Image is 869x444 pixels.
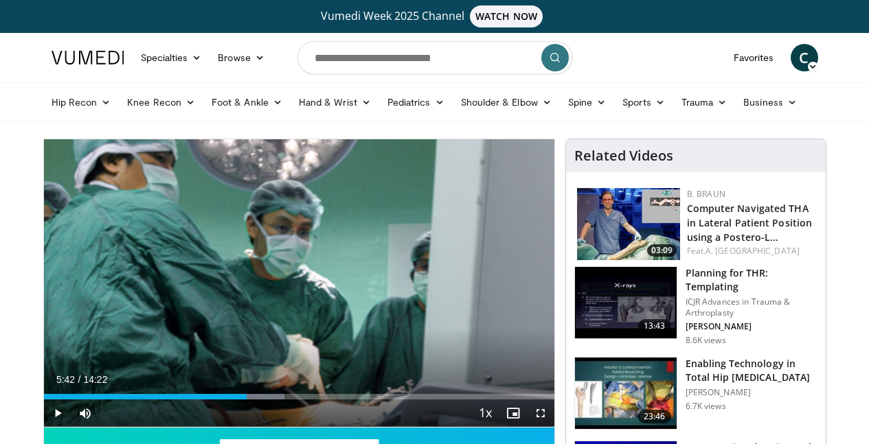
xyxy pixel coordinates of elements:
p: 8.6K views [686,335,726,346]
a: Business [735,89,805,116]
h3: Enabling Technology in Total Hip [MEDICAL_DATA] [686,357,817,384]
span: 23:46 [638,410,671,423]
a: Hip Recon [43,89,120,116]
a: C [791,44,818,71]
input: Search topics, interventions [297,41,572,74]
a: 03:09 [577,188,680,260]
h4: Related Videos [574,148,673,164]
a: Vumedi Week 2025 ChannelWATCH NOW [54,5,816,27]
a: Pediatrics [379,89,453,116]
a: Spine [560,89,614,116]
a: 23:46 Enabling Technology in Total Hip [MEDICAL_DATA] [PERSON_NAME] 6.7K views [574,357,817,430]
a: 13:43 Planning for THR: Templating ICJR Advances in Trauma & Arthroplasty [PERSON_NAME] 8.6K views [574,266,817,346]
img: 11fc43c8-c25e-4126-ac60-c8374046ba21.jpg.150x105_q85_crop-smart_upscale.jpg [577,188,680,260]
a: Favorites [725,44,782,71]
span: WATCH NOW [470,5,543,27]
span: 14:22 [83,374,107,385]
p: ICJR Advances in Trauma & Arthroplasty [686,296,817,318]
button: Mute [71,399,99,427]
img: 8f4170cf-a85a-4ca4-b594-ff16920bc212.150x105_q85_crop-smart_upscale.jpg [575,358,677,429]
span: 13:43 [638,319,671,333]
button: Fullscreen [527,399,554,427]
span: 03:09 [647,244,677,257]
button: Enable picture-in-picture mode [499,399,527,427]
p: 6.7K views [686,401,726,412]
a: Computer Navigated THA in Lateral Patient Position using a Postero-L… [687,202,813,244]
a: Knee Recon [119,89,203,116]
a: Sports [614,89,673,116]
button: Play [44,399,71,427]
video-js: Video Player [44,139,554,428]
a: B. Braun [687,188,725,200]
a: Hand & Wrist [291,89,379,116]
img: 296981_0000_1.png.150x105_q85_crop-smart_upscale.jpg [575,267,677,338]
a: Specialties [133,44,210,71]
p: [PERSON_NAME] [686,387,817,398]
a: A. [GEOGRAPHIC_DATA] [706,245,800,257]
a: Trauma [673,89,736,116]
a: Shoulder & Elbow [453,89,560,116]
img: VuMedi Logo [52,51,124,65]
span: 5:42 [56,374,75,385]
div: Feat. [687,245,815,257]
span: / [78,374,81,385]
h3: Planning for THR: Templating [686,266,817,294]
a: Foot & Ankle [203,89,291,116]
button: Playback Rate [472,399,499,427]
div: Progress Bar [44,394,554,399]
a: Browse [210,44,273,71]
p: [PERSON_NAME] [686,321,817,332]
